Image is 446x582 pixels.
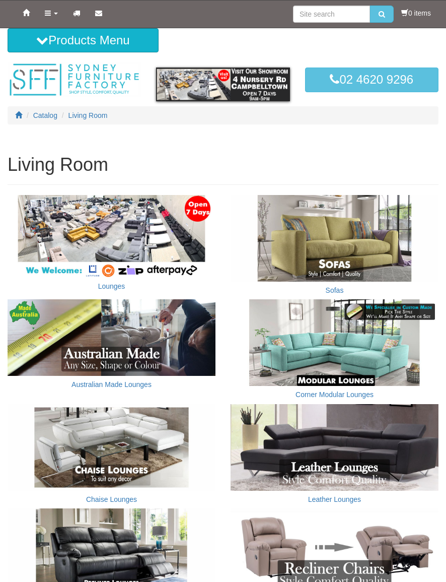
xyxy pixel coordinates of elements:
input: Site search [293,6,370,23]
li: 0 items [401,8,431,18]
img: Sydney Furniture Factory [8,62,141,97]
img: Sofas [231,195,438,282]
img: showroom.gif [156,68,289,101]
a: Catalog [33,111,57,119]
img: Lounges [8,195,215,278]
a: Corner Modular Lounges [295,391,374,399]
a: 02 4620 9296 [305,68,438,92]
a: Sofas [326,286,344,294]
a: Lounges [98,282,125,290]
button: Products Menu [8,28,159,52]
img: Leather Lounges [231,404,438,491]
a: Leather Lounges [308,495,361,503]
a: Chaise Lounges [86,495,137,503]
h1: Living Room [8,155,438,175]
img: Corner Modular Lounges [231,299,438,386]
a: Australian Made Lounges [71,380,152,389]
a: Living Room [68,111,108,119]
img: Chaise Lounges [8,404,215,491]
img: Australian Made Lounges [8,299,215,375]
